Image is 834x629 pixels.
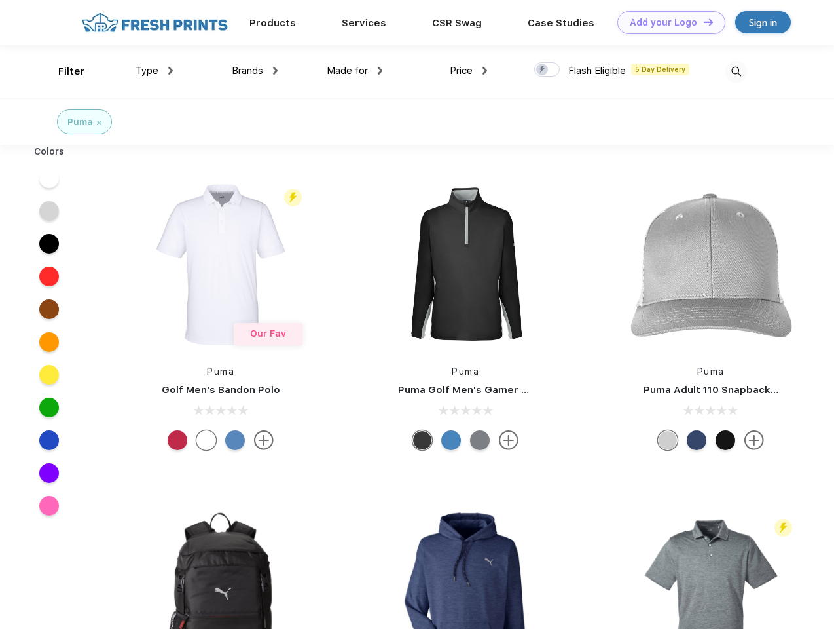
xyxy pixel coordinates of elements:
div: Colors [24,145,75,159]
img: func=resize&h=266 [624,178,798,352]
img: func=resize&h=266 [378,178,553,352]
div: Filter [58,64,85,79]
div: Peacoat with Qut Shd [687,430,706,450]
a: Sign in [735,11,791,33]
span: Type [136,65,158,77]
span: Brands [232,65,263,77]
img: desktop_search.svg [725,61,747,83]
span: Made for [327,65,368,77]
div: Quarry Brt Whit [658,430,678,450]
div: Sign in [749,15,777,30]
div: Add your Logo [630,17,697,28]
img: func=resize&h=266 [134,178,308,352]
span: 5 Day Delivery [631,64,689,75]
div: Puma Black [412,430,432,450]
a: Puma [697,366,725,377]
img: more.svg [254,430,274,450]
div: Bright Cobalt [441,430,461,450]
img: filter_cancel.svg [97,121,101,125]
a: Puma [207,366,234,377]
a: Golf Men's Bandon Polo [162,384,280,396]
div: Ski Patrol [168,430,187,450]
img: flash_active_toggle.svg [774,519,792,537]
img: more.svg [499,430,518,450]
span: Flash Eligible [568,65,626,77]
a: Products [249,17,296,29]
img: flash_active_toggle.svg [284,189,302,206]
a: Services [342,17,386,29]
img: DT [704,18,713,26]
a: Puma Golf Men's Gamer Golf Quarter-Zip [398,384,605,396]
img: dropdown.png [168,67,173,75]
img: fo%20logo%202.webp [78,11,232,34]
a: Puma [452,366,479,377]
img: more.svg [744,430,764,450]
a: CSR Swag [432,17,482,29]
div: Pma Blk with Pma Blk [716,430,735,450]
img: dropdown.png [378,67,382,75]
div: Lake Blue [225,430,245,450]
img: dropdown.png [273,67,278,75]
div: Puma [67,115,93,129]
span: Our Fav [250,328,286,339]
div: Bright White [196,430,216,450]
span: Price [450,65,473,77]
div: Quiet Shade [470,430,490,450]
img: dropdown.png [482,67,487,75]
